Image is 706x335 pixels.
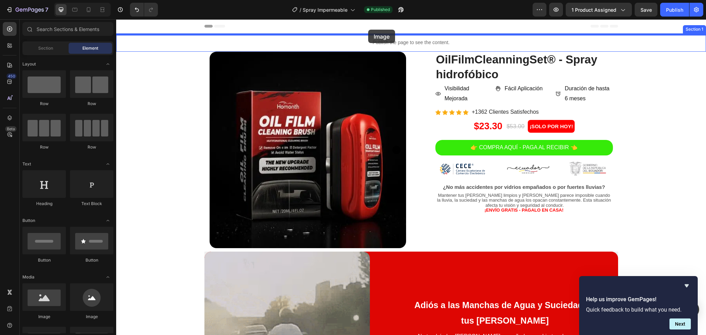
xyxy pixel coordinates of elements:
[3,3,51,17] button: 7
[70,201,113,207] div: Text Block
[572,6,616,13] span: 1 product assigned
[102,215,113,226] span: Toggle open
[586,282,691,329] div: Help us improve GemPages!
[586,295,691,304] h2: Help us improve GemPages!
[669,318,691,329] button: Next question
[5,126,17,132] div: Beta
[300,6,301,13] span: /
[102,272,113,283] span: Toggle open
[70,101,113,107] div: Row
[22,144,66,150] div: Row
[102,159,113,170] span: Toggle open
[22,314,66,320] div: Image
[102,59,113,70] span: Toggle open
[70,314,113,320] div: Image
[683,282,691,290] button: Hide survey
[22,22,113,36] input: Search Sections & Elements
[38,45,53,51] span: Section
[371,7,390,13] span: Published
[22,257,66,263] div: Button
[660,3,689,17] button: Publish
[22,161,31,167] span: Text
[22,217,35,224] span: Button
[22,61,36,67] span: Layout
[45,6,48,14] p: 7
[70,144,113,150] div: Row
[566,3,632,17] button: 1 product assigned
[82,45,98,51] span: Element
[7,73,17,79] div: 450
[641,7,652,13] span: Save
[586,306,691,313] p: Quick feedback to build what you need.
[303,6,347,13] span: Spray Impermeable
[70,257,113,263] div: Button
[666,6,683,13] div: Publish
[22,274,34,280] span: Media
[22,201,66,207] div: Heading
[22,101,66,107] div: Row
[116,19,706,335] iframe: Design area
[130,3,158,17] div: Undo/Redo
[635,3,657,17] button: Save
